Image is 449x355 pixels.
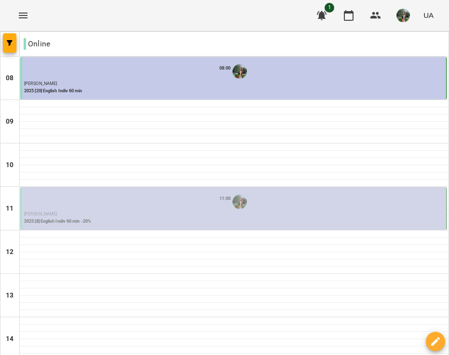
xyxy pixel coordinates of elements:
span: [PERSON_NAME] [24,212,57,216]
h6: 11 [6,203,14,214]
button: Menu [12,4,35,27]
h6: 10 [6,160,14,170]
p: 2025 [8] English Indiv 60 min -20% [24,218,444,225]
label: 08:00 [219,65,231,71]
h6: 12 [6,247,14,257]
label: 11:00 [219,195,231,202]
h6: 08 [6,73,14,84]
span: UA [423,10,434,20]
h6: 13 [6,290,14,301]
p: 2025 [20] English Indiv 60 min [24,88,444,95]
span: [PERSON_NAME] [24,81,57,86]
p: Online [24,38,50,50]
img: c0e52ca214e23f1dcb7d1c5ba6b1c1a3.jpeg [396,9,410,22]
img: Білокур Катерина (а) [232,195,247,209]
img: Білокур Катерина (а) [232,64,247,79]
h6: 09 [6,116,14,127]
h6: 14 [6,334,14,344]
button: UA [420,6,437,24]
span: 1 [325,3,334,13]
